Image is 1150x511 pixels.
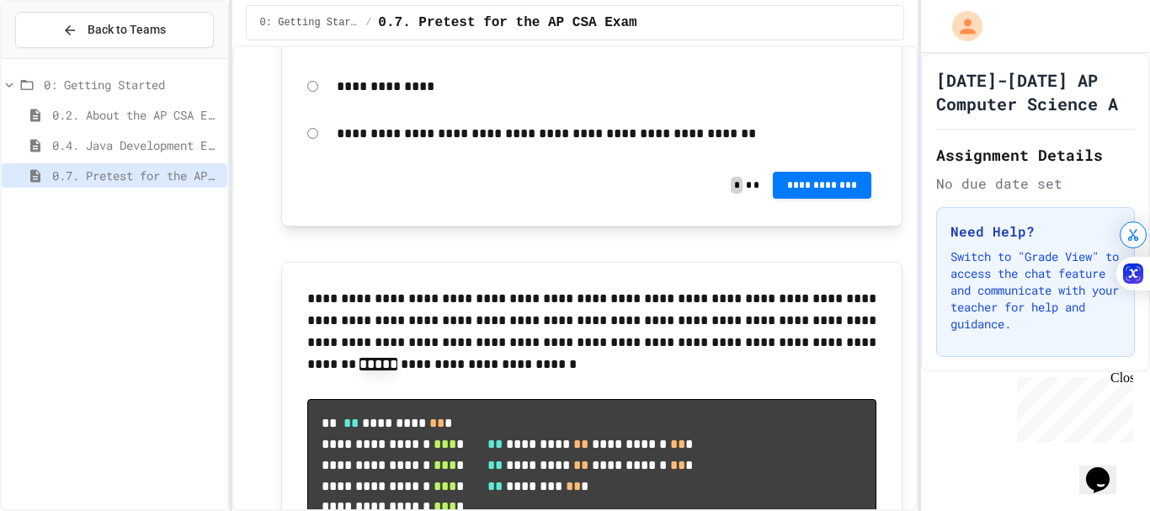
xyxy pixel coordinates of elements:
iframe: chat widget [1079,444,1133,494]
span: 0: Getting Started [260,16,359,29]
span: 0.2. About the AP CSA Exam [52,106,221,124]
iframe: chat widget [1010,370,1133,442]
span: 0.7. Pretest for the AP CSA Exam [378,13,636,33]
span: / [365,16,371,29]
button: Back to Teams [15,12,214,48]
span: 0: Getting Started [44,76,221,93]
div: My Account [934,7,987,45]
h3: Need Help? [950,221,1121,242]
div: Chat with us now!Close [7,7,116,107]
div: No due date set [936,173,1135,194]
span: 0.4. Java Development Environments [52,136,221,154]
span: Back to Teams [88,21,166,39]
span: 0.7. Pretest for the AP CSA Exam [52,167,221,184]
p: Switch to "Grade View" to access the chat feature and communicate with your teacher for help and ... [950,248,1121,333]
h1: [DATE]-[DATE] AP Computer Science A [936,68,1135,115]
h2: Assignment Details [936,143,1135,167]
